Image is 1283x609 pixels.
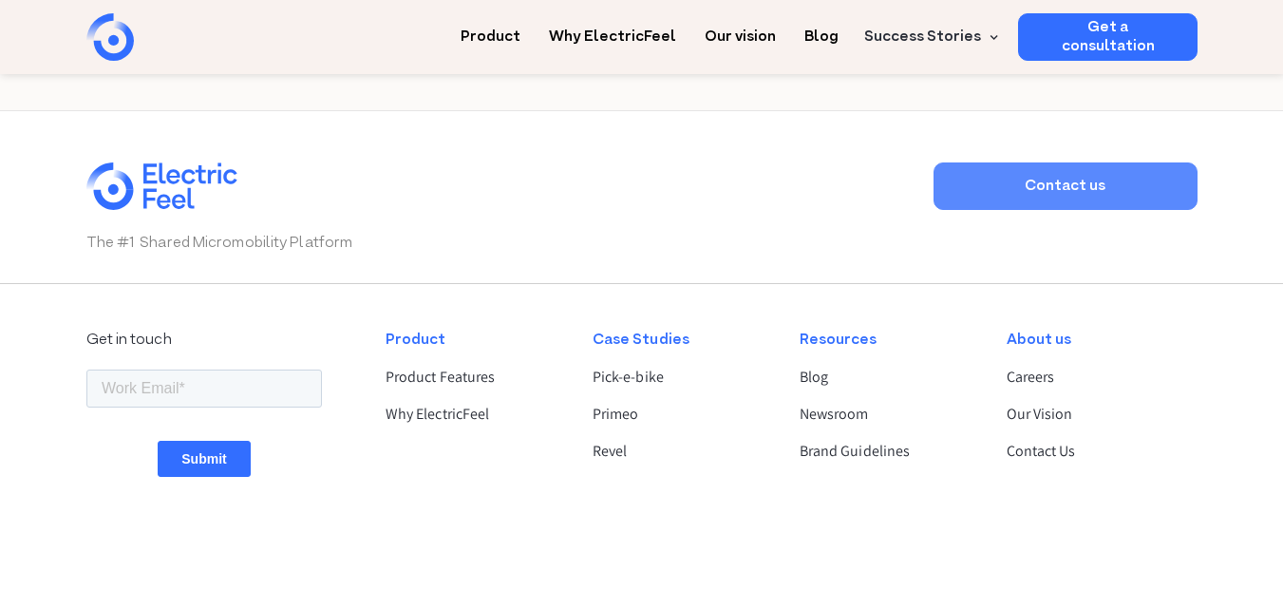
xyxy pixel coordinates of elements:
[1007,440,1181,463] a: Contact Us
[804,13,839,48] a: Blog
[800,366,974,389] a: Blog
[1018,13,1198,61] a: Get a consultation
[864,26,981,48] div: Success Stories
[1007,329,1181,352] div: About us
[386,329,560,352] div: Product
[800,440,974,463] a: Brand Guidelines
[705,13,776,48] a: Our vision
[800,403,974,426] a: Newsroom
[86,13,238,61] a: home
[593,329,767,352] div: Case Studies
[593,440,767,463] a: Revel
[86,329,322,352] div: Get in touch
[86,366,322,594] iframe: Form 1
[853,13,1004,61] div: Success Stories
[549,13,676,48] a: Why ElectricFeel
[1007,403,1181,426] a: Our Vision
[1007,366,1181,389] a: Careers
[86,232,915,255] p: The #1 Shared Micromobility Platform
[386,403,560,426] a: Why ElectricFeel
[800,329,974,352] div: Resources
[934,162,1198,210] a: Contact us
[593,366,767,389] a: Pick-e-bike
[593,403,767,426] a: Primeo
[1158,484,1256,582] iframe: Chatbot
[461,13,520,48] a: Product
[386,366,560,389] a: Product Features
